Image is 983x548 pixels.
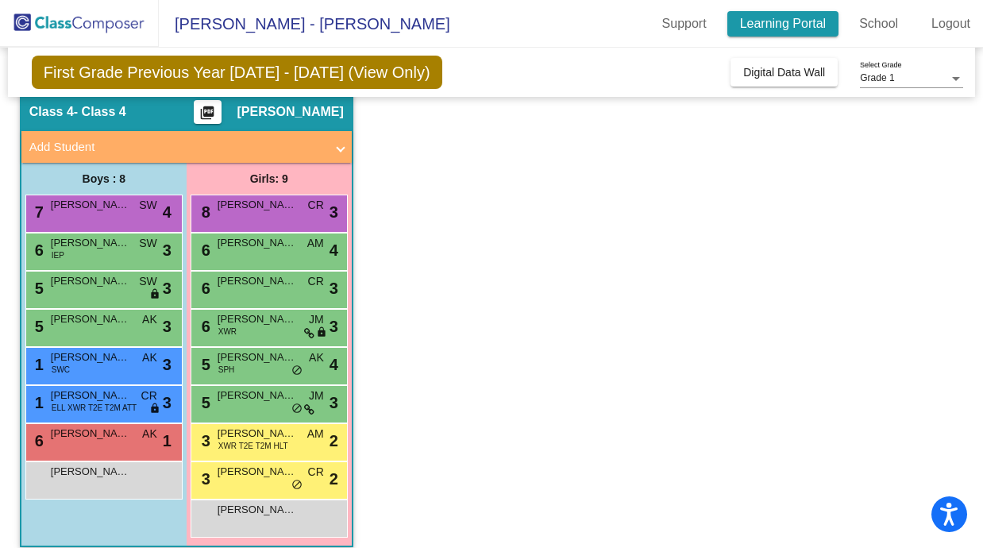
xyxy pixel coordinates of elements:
span: do_not_disturb_alt [291,365,303,377]
span: [PERSON_NAME] [218,197,297,213]
span: 3 [163,238,172,262]
span: JM [309,388,324,404]
span: 8 [198,203,210,221]
span: 4 [330,238,338,262]
a: Support [650,11,719,37]
span: [PERSON_NAME] - [PERSON_NAME] [159,11,450,37]
span: ELL XWR T2E T2M ATT [52,402,137,414]
span: 6 [198,280,210,297]
span: 5 [31,280,44,297]
span: 3 [163,315,172,338]
span: 1 [31,394,44,411]
span: [PERSON_NAME] [218,311,297,327]
a: Logout [919,11,983,37]
span: AM [307,426,324,442]
span: 6 [198,241,210,259]
span: 4 [330,353,338,376]
span: Class 4 [29,104,74,120]
span: [PERSON_NAME] [218,502,297,518]
span: lock [149,288,160,301]
span: SW [139,273,157,290]
span: CR [141,388,157,404]
span: do_not_disturb_alt [291,403,303,415]
span: - Class 4 [74,104,126,120]
span: 1 [163,429,172,453]
span: Digital Data Wall [743,66,825,79]
span: SW [139,235,157,252]
span: AK [142,311,157,328]
span: 3 [330,200,338,224]
span: 3 [330,276,338,300]
span: [PERSON_NAME] [218,464,297,480]
mat-expansion-panel-header: Add Student [21,131,352,163]
span: XWR [218,326,237,338]
span: 5 [198,356,210,373]
span: AK [309,349,324,366]
span: SWC [52,364,70,376]
span: lock [316,326,327,339]
span: [PERSON_NAME] [218,235,297,251]
span: IEP [52,249,64,261]
span: 5 [198,394,210,411]
span: 2 [330,429,338,453]
span: 6 [31,432,44,450]
span: 3 [330,391,338,415]
span: 4 [163,200,172,224]
span: [PERSON_NAME] [51,426,130,442]
span: 1 [31,356,44,373]
span: CR [308,464,324,480]
a: School [846,11,911,37]
span: [PERSON_NAME] [218,349,297,365]
span: 7 [31,203,44,221]
span: 6 [198,318,210,335]
span: [PERSON_NAME] [218,273,297,289]
div: Boys : 8 [21,163,187,195]
span: 3 [163,353,172,376]
span: 3 [163,391,172,415]
span: [PERSON_NAME] [51,464,130,480]
span: 3 [198,470,210,488]
mat-icon: picture_as_pdf [198,105,217,127]
span: First Grade Previous Year [DATE] - [DATE] (View Only) [32,56,442,89]
span: [PERSON_NAME] [218,426,297,442]
span: XWR T2E T2M HLT [218,440,288,452]
span: 6 [31,241,44,259]
span: CR [308,273,324,290]
span: AK [142,426,157,442]
span: CR [308,197,324,214]
span: Grade 1 [860,72,894,83]
span: [PERSON_NAME] [237,104,344,120]
button: Digital Data Wall [731,58,838,87]
span: JM [309,311,324,328]
span: 3 [330,315,338,338]
span: [PERSON_NAME] [218,388,297,403]
span: 3 [163,276,172,300]
span: 2 [330,467,338,491]
span: lock [149,403,160,415]
span: 5 [31,318,44,335]
span: [PERSON_NAME] [51,235,130,251]
span: [PERSON_NAME] [51,311,130,327]
mat-panel-title: Add Student [29,138,325,156]
span: AM [307,235,324,252]
span: AK [142,349,157,366]
span: SPH [218,364,235,376]
span: do_not_disturb_alt [291,479,303,492]
span: [PERSON_NAME] [51,197,130,213]
button: Print Students Details [194,100,222,124]
span: SW [139,197,157,214]
span: 3 [198,432,210,450]
div: Girls: 9 [187,163,352,195]
span: [PERSON_NAME] [51,349,130,365]
span: [PERSON_NAME] [51,388,130,403]
a: Learning Portal [727,11,839,37]
span: [PERSON_NAME] [51,273,130,289]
